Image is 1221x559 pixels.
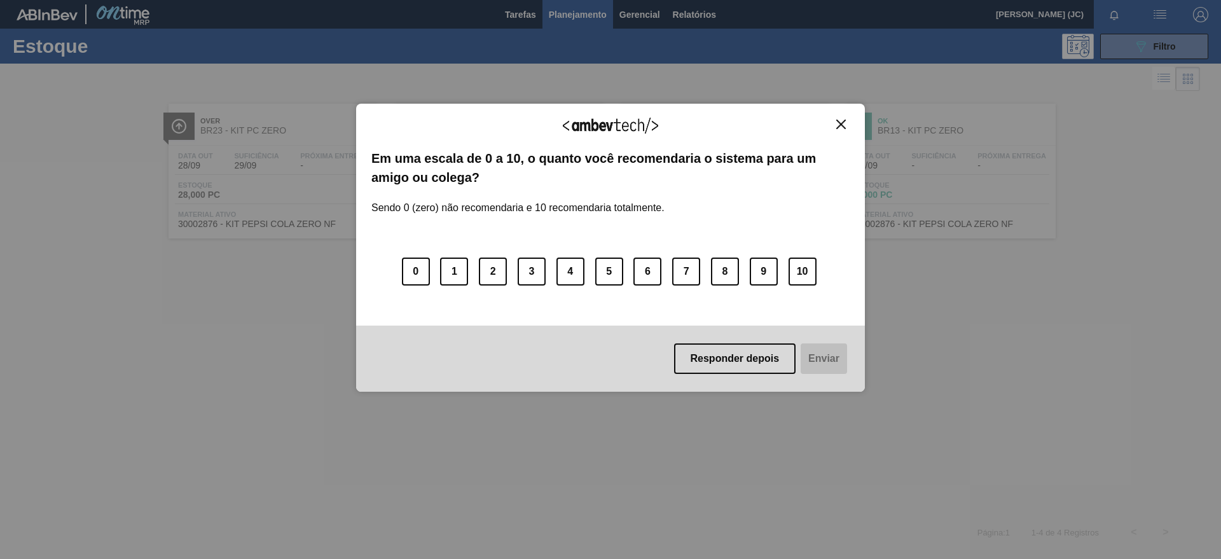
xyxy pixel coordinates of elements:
button: Close [832,119,850,130]
button: 10 [789,258,817,286]
button: 3 [518,258,546,286]
button: 8 [711,258,739,286]
img: Logo Ambevtech [563,118,658,134]
button: 1 [440,258,468,286]
button: Responder depois [674,343,796,374]
button: 0 [402,258,430,286]
button: 9 [750,258,778,286]
label: Em uma escala de 0 a 10, o quanto você recomendaria o sistema para um amigo ou colega? [371,149,850,188]
button: 5 [595,258,623,286]
label: Sendo 0 (zero) não recomendaria e 10 recomendaria totalmente. [371,187,665,214]
img: Close [836,120,846,129]
button: 7 [672,258,700,286]
button: 6 [633,258,661,286]
button: 4 [556,258,584,286]
button: 2 [479,258,507,286]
